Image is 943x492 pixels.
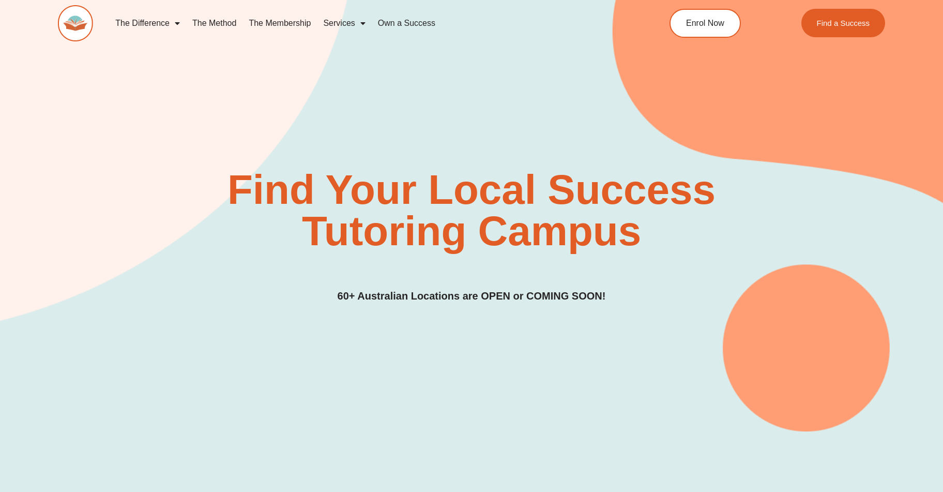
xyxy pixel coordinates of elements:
a: Services [317,11,371,35]
nav: Menu [109,11,622,35]
h2: Find Your Local Success Tutoring Campus [145,169,798,252]
span: Find a Success [816,19,870,27]
h3: 60+ Australian Locations are OPEN or COMING SOON! [338,288,606,304]
a: The Method [186,11,242,35]
a: Own a Success [372,11,442,35]
a: Find a Success [801,9,885,37]
a: The Membership [242,11,317,35]
a: Enrol Now [670,9,741,38]
a: The Difference [109,11,186,35]
span: Enrol Now [686,19,724,27]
